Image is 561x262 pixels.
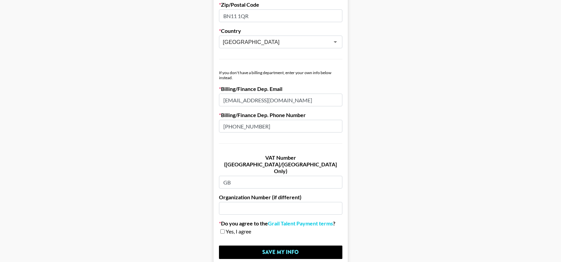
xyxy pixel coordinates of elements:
[219,112,342,118] label: Billing/Finance Dep. Phone Number
[219,1,342,8] label: Zip/Postal Code
[219,220,342,227] label: Do you agree to the ?
[219,86,342,92] label: Billing/Finance Dep. Email
[219,154,342,174] label: VAT Number ([GEOGRAPHIC_DATA]/[GEOGRAPHIC_DATA] Only)
[219,28,342,34] label: Country
[219,246,342,259] input: Save My Info
[331,37,340,47] button: Open
[268,220,333,227] a: Grail Talent Payment terms
[219,194,342,201] label: Organization Number (if different)
[226,228,251,235] span: Yes, I agree
[219,70,342,80] div: If you don't have a billing department, enter your own info below instead.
